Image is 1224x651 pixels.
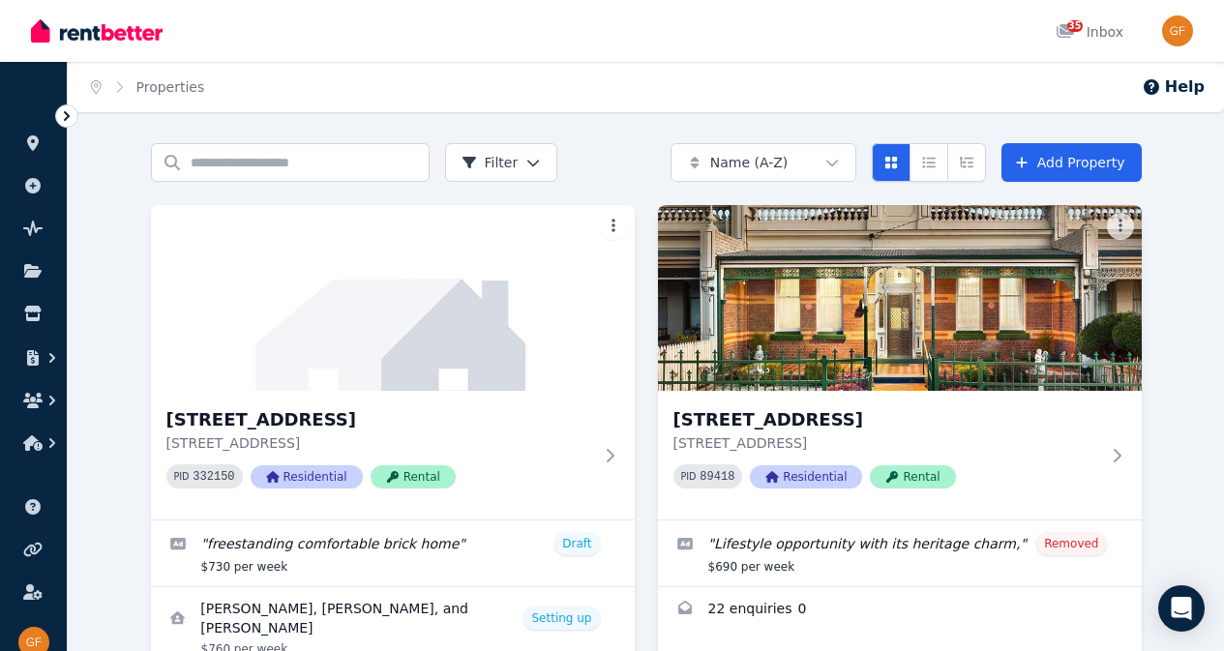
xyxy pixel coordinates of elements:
[31,16,163,45] img: RentBetter
[166,433,592,453] p: [STREET_ADDRESS]
[671,143,856,182] button: Name (A-Z)
[1056,22,1123,42] div: Inbox
[166,406,592,433] h3: [STREET_ADDRESS]
[68,62,227,112] nav: Breadcrumb
[710,153,789,172] span: Name (A-Z)
[1158,585,1205,632] div: Open Intercom Messenger
[174,471,190,482] small: PID
[136,79,205,95] a: Properties
[371,465,456,488] span: Rental
[193,470,234,484] code: 332150
[658,587,1142,634] a: Enquiries for 7 Bank St, Ascot Vale
[658,205,1142,391] img: 7 Bank St, Ascot Vale
[151,520,635,586] a: Edit listing: freestanding comfortable brick home
[151,205,635,519] a: 6 Bank Street, Ascot Vale[STREET_ADDRESS][STREET_ADDRESS]PID 332150ResidentialRental
[600,213,627,240] button: More options
[1162,15,1193,46] img: George Fattouche
[872,143,911,182] button: Card view
[1001,143,1142,182] a: Add Property
[1067,20,1083,32] span: 35
[910,143,948,182] button: Compact list view
[1142,75,1205,99] button: Help
[251,465,363,488] span: Residential
[462,153,519,172] span: Filter
[658,205,1142,519] a: 7 Bank St, Ascot Vale[STREET_ADDRESS][STREET_ADDRESS]PID 89418ResidentialRental
[700,470,734,484] code: 89418
[673,433,1099,453] p: [STREET_ADDRESS]
[658,520,1142,586] a: Edit listing: Lifestyle opportunity with its heritage charm,
[947,143,986,182] button: Expanded list view
[872,143,986,182] div: View options
[681,471,697,482] small: PID
[870,465,955,488] span: Rental
[750,465,862,488] span: Residential
[1107,213,1134,240] button: More options
[445,143,558,182] button: Filter
[151,205,635,391] img: 6 Bank Street, Ascot Vale
[673,406,1099,433] h3: [STREET_ADDRESS]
